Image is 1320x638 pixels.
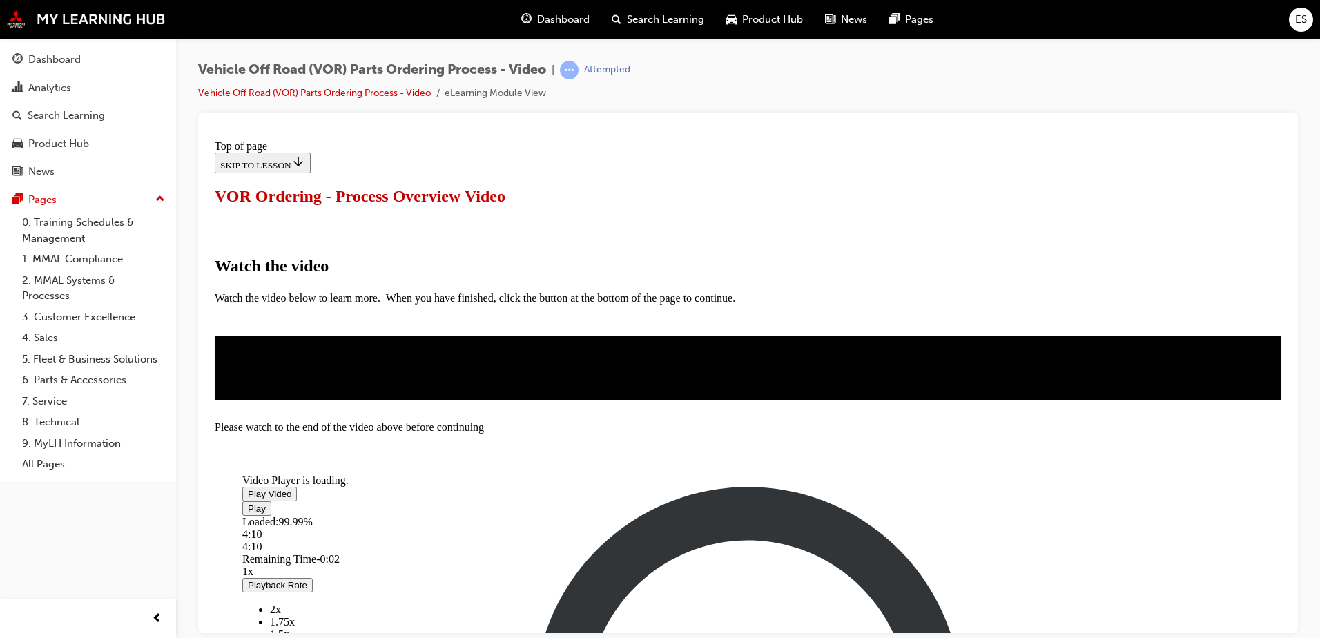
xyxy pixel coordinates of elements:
[17,369,171,391] a: 6. Parts & Accessories
[825,11,835,28] span: news-icon
[28,108,105,124] div: Search Learning
[12,54,23,66] span: guage-icon
[6,47,171,72] a: Dashboard
[17,307,171,328] a: 3. Customer Excellence
[1289,8,1313,32] button: ES
[12,110,22,122] span: search-icon
[6,103,171,128] a: Search Learning
[6,52,1072,71] section: Lesson Header
[6,44,171,187] button: DashboardAnalyticsSearch LearningProduct HubNews
[6,6,1072,18] div: Top of page
[28,136,89,152] div: Product Hub
[6,159,171,184] a: News
[6,131,171,157] a: Product Hub
[715,6,814,34] a: car-iconProduct Hub
[152,610,162,628] span: prev-icon
[198,62,546,78] span: Vehicle Off Road (VOR) Parts Ordering Process - Video
[17,349,171,370] a: 5. Fleet & Business Solutions
[6,157,1072,170] p: Watch the video below to learn more. When you have finished, click the button at the bottom of th...
[537,12,590,28] span: Dashboard
[17,327,171,349] a: 4. Sales
[552,62,554,78] span: |
[878,6,944,34] a: pages-iconPages
[17,412,171,433] a: 8. Technical
[11,26,96,36] span: SKIP TO LESSON
[12,138,23,151] span: car-icon
[6,122,119,140] strong: Watch the video
[6,287,1072,299] div: Please watch to the end of the video above before continuing
[841,12,867,28] span: News
[1295,12,1307,28] span: ES
[17,391,171,412] a: 7. Service
[601,6,715,34] a: search-iconSearch Learning
[17,270,171,307] a: 2. MMAL Systems & Processes
[198,87,431,99] a: Vehicle Off Road (VOR) Parts Ordering Process - Video
[155,191,165,209] span: up-icon
[612,11,621,28] span: search-icon
[510,6,601,34] a: guage-iconDashboard
[742,12,803,28] span: Product Hub
[6,75,171,101] a: Analytics
[7,10,166,28] img: mmal
[12,194,23,206] span: pages-icon
[17,249,171,270] a: 1. MMAL Compliance
[12,166,23,178] span: news-icon
[28,164,55,180] div: News
[445,86,546,101] li: eLearning Module View
[6,187,171,213] button: Pages
[521,11,532,28] span: guage-icon
[889,11,900,28] span: pages-icon
[17,212,171,249] a: 0. Training Schedules & Management
[814,6,878,34] a: news-iconNews
[584,64,630,77] div: Attempted
[28,192,57,208] div: Pages
[17,433,171,454] a: 9. MyLH Information
[6,18,101,39] button: SKIP TO LESSON
[28,80,71,96] div: Analytics
[6,52,1072,71] h1: VOR Ordering - Process Overview Video
[28,52,81,68] div: Dashboard
[17,454,171,475] a: All Pages
[726,11,737,28] span: car-icon
[905,12,933,28] span: Pages
[12,82,23,95] span: chart-icon
[627,12,704,28] span: Search Learning
[33,233,1045,234] div: Video player
[560,61,579,79] span: learningRecordVerb_ATTEMPT-icon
